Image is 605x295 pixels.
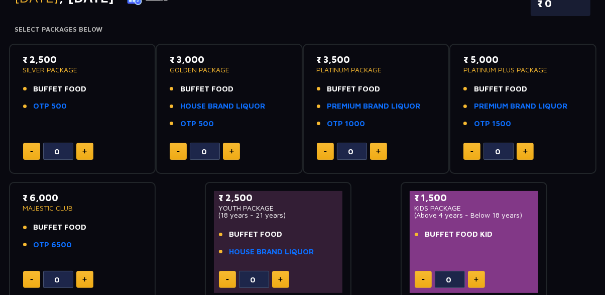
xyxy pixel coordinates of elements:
img: plus [523,149,528,154]
h4: Select Packages Below [15,26,590,34]
img: plus [82,149,87,154]
span: BUFFET FOOD [229,229,283,240]
p: ₹ 2,500 [219,191,338,205]
img: minus [30,151,33,152]
img: minus [177,151,180,152]
p: ₹ 3,000 [170,53,289,66]
a: OTP 500 [180,118,214,130]
p: ₹ 6,000 [23,191,142,205]
span: BUFFET FOOD KID [425,229,493,240]
a: PREMIUM BRAND LIQUOR [327,101,421,112]
span: BUFFET FOOD [327,83,381,95]
img: plus [376,149,381,154]
img: minus [226,279,229,280]
a: OTP 1000 [327,118,366,130]
a: HOUSE BRAND LIQUOR [229,246,314,258]
img: minus [30,279,33,280]
p: ₹ 1,500 [415,191,534,205]
span: BUFFET FOOD [34,222,87,233]
p: (18 years - 21 years) [219,212,338,219]
p: MAJESTIC CLUB [23,205,142,212]
span: BUFFET FOOD [180,83,233,95]
a: OTP 1500 [474,118,511,130]
img: plus [474,277,478,282]
p: GOLDEN PACKAGE [170,66,289,73]
p: SILVER PACKAGE [23,66,142,73]
a: OTP 6500 [34,239,72,251]
a: HOUSE BRAND LIQUOR [180,101,265,112]
img: plus [278,277,283,282]
a: PREMIUM BRAND LIQUOR [474,101,567,112]
span: BUFFET FOOD [474,83,527,95]
p: PLATINUM PACKAGE [317,66,436,73]
img: minus [470,151,473,152]
p: KIDS PACKAGE [415,205,534,212]
p: ₹ 3,500 [317,53,436,66]
p: YOUTH PACKAGE [219,205,338,212]
p: (Above 4 years - Below 18 years) [415,212,534,219]
p: ₹ 5,000 [463,53,582,66]
p: PLATINUM PLUS PACKAGE [463,66,582,73]
img: minus [324,151,327,152]
span: BUFFET FOOD [34,83,87,95]
img: minus [422,279,425,280]
img: plus [229,149,234,154]
p: ₹ 2,500 [23,53,142,66]
a: OTP 500 [34,101,67,112]
img: plus [82,277,87,282]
